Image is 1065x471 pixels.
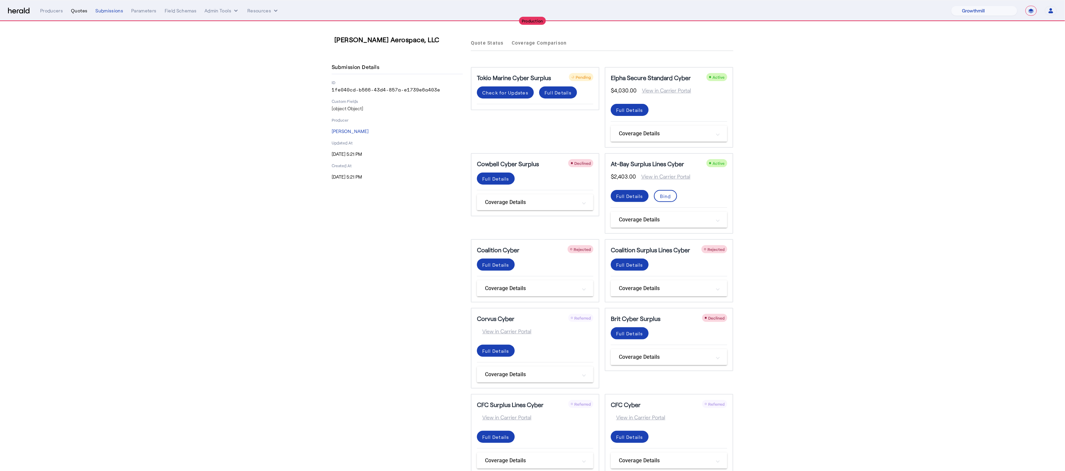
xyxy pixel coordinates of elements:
button: Full Details [611,190,649,202]
button: Resources dropdown menu [247,7,279,14]
div: Full Details [616,193,643,200]
img: Herald Logo [8,8,29,14]
h4: Submission Details [332,63,382,71]
mat-panel-title: Coverage Details [485,198,577,206]
button: Full Details [477,173,515,185]
div: Parameters [131,7,157,14]
h5: Elpha Secure Standard Cyber [611,73,691,82]
mat-panel-title: Coverage Details [619,130,711,138]
mat-panel-title: Coverage Details [619,216,711,224]
mat-expansion-panel-header: Coverage Details [611,280,727,296]
button: Full Details [611,431,649,443]
h5: At-Bay Surplus Lines Cyber [611,159,684,169]
mat-expansion-panel-header: Coverage Details [477,453,593,469]
button: Full Details [477,345,515,357]
span: Declined [708,316,725,320]
p: 1fe040cd-b566-43d4-857a-e1739e6a403e [332,86,463,93]
p: Producer [332,117,463,123]
mat-panel-title: Coverage Details [485,284,577,292]
span: $2,403.00 [611,173,636,181]
h5: Coalition Cyber [477,245,519,255]
p: [PERSON_NAME] [332,128,463,135]
mat-expansion-panel-header: Coverage Details [477,366,593,383]
span: Referred [574,316,591,320]
div: Full Details [482,261,509,268]
button: Full Details [611,327,649,339]
div: Producers [40,7,63,14]
span: Referred [708,402,725,406]
a: Coverage Comparison [512,35,567,51]
h5: Corvus Cyber [477,314,514,323]
mat-expansion-panel-header: Coverage Details [611,126,727,142]
span: Rejected [708,247,725,252]
mat-expansion-panel-header: Coverage Details [477,280,593,296]
span: Rejected [574,247,591,252]
button: Full Details [477,431,515,443]
p: Custom Fields [332,98,463,104]
span: Pending [576,75,591,79]
p: [object Object] [332,105,463,112]
mat-expansion-panel-header: Coverage Details [611,212,727,228]
div: Full Details [616,433,643,441]
span: View in Carrier Portal [637,86,691,94]
mat-expansion-panel-header: Coverage Details [611,349,727,365]
span: Active [713,161,725,165]
mat-panel-title: Coverage Details [619,353,711,361]
span: Coverage Comparison [512,41,567,45]
p: Created At [332,163,463,168]
span: Referred [574,402,591,406]
div: Full Details [482,347,509,354]
button: Full Details [611,104,649,116]
p: Updated At [332,140,463,145]
div: Full Details [616,330,643,337]
div: Quotes [71,7,87,14]
h3: [PERSON_NAME] Aerospace, LLC [334,35,466,44]
mat-panel-title: Coverage Details [485,371,577,379]
div: Full Details [545,89,572,96]
mat-panel-title: Coverage Details [619,284,711,292]
div: Full Details [482,433,509,441]
button: Bind [654,190,677,202]
span: Quote Status [471,41,504,45]
span: View in Carrier Portal [611,413,665,421]
h5: CFC Cyber [611,400,641,409]
mat-panel-title: Coverage Details [619,457,711,465]
button: internal dropdown menu [204,7,239,14]
h5: Tokio Marine Cyber Surplus [477,73,551,82]
mat-panel-title: Coverage Details [485,457,577,465]
span: Declined [574,161,591,165]
div: Bind [660,193,671,200]
p: [DATE] 5:21 PM [332,174,463,180]
a: Quote Status [471,35,504,51]
h5: Cowbell Cyber Surplus [477,159,539,169]
p: [DATE] 5:21 PM [332,151,463,157]
span: View in Carrier Portal [477,413,531,421]
mat-expansion-panel-header: Coverage Details [611,453,727,469]
div: Full Details [482,175,509,182]
div: Submissions [95,7,123,14]
div: Production [519,17,546,25]
button: Check for Updates [477,86,534,98]
span: $4,030.00 [611,86,637,94]
button: Full Details [611,259,649,271]
span: View in Carrier Portal [636,173,690,181]
h5: CFC Surplus Lines Cyber [477,400,544,409]
div: Full Details [616,261,643,268]
div: Full Details [616,107,643,114]
mat-expansion-panel-header: Coverage Details [477,194,593,210]
span: Active [713,75,725,79]
p: ID [332,80,463,85]
div: Field Schemas [165,7,197,14]
button: Full Details [477,259,515,271]
h5: Coalition Surplus Lines Cyber [611,245,690,255]
h5: Brit Cyber Surplus [611,314,660,323]
div: Check for Updates [482,89,528,96]
button: Full Details [539,86,577,98]
span: View in Carrier Portal [477,327,531,335]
